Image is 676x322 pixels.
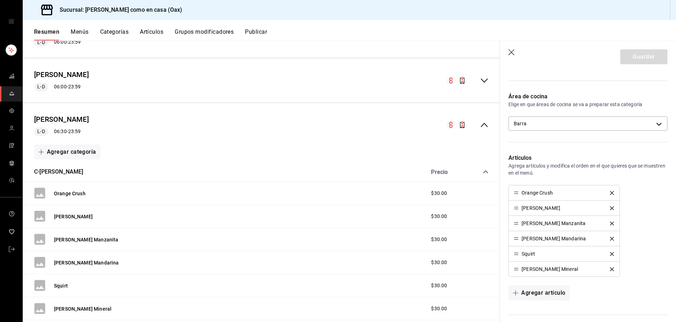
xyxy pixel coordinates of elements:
button: Agregar artículo [508,285,569,300]
div: Squirt [522,251,535,256]
p: Artículos [508,154,667,162]
button: [PERSON_NAME] Mineral [54,305,111,312]
span: L-D [34,83,48,91]
div: Precio [424,169,469,175]
button: Artículos [140,28,163,40]
div: Barra [508,116,667,131]
button: Menús [71,28,88,40]
span: $30.00 [431,213,447,220]
p: Área de cocina [508,92,667,101]
div: collapse-menu-row [23,109,500,142]
span: $30.00 [431,190,447,197]
button: Publicar [245,28,267,40]
button: open drawer [9,18,14,24]
button: delete [605,267,619,271]
button: [PERSON_NAME] [34,70,89,80]
div: [PERSON_NAME] Manzanita [522,221,585,226]
div: Orange Crush [522,190,553,195]
p: Agrega artículos y modifica el orden en el que quieres que se muestren en el menú. [508,162,667,176]
span: L-D [34,128,48,135]
button: Agregar categoría [34,144,100,159]
div: navigation tabs [34,28,676,40]
button: [PERSON_NAME] Mandarina [54,259,119,266]
div: [PERSON_NAME] [522,206,560,211]
span: L-D [34,39,48,46]
div: collapse-menu-row [23,64,500,97]
button: Categorías [100,28,129,40]
button: delete [605,222,619,225]
p: Elige en que áreas de cocina se va a preparar esta categoría [508,101,667,108]
div: 06:30 - 23:59 [34,127,89,136]
div: [PERSON_NAME] Mandarina [522,236,586,241]
button: delete [605,237,619,241]
button: Resumen [34,28,59,40]
span: $30.00 [431,282,447,289]
button: delete [605,206,619,210]
button: [PERSON_NAME] Manzanita [54,236,118,243]
div: 06:00 - 23:59 [34,38,81,47]
button: collapse-category-row [483,169,489,175]
span: $30.00 [431,305,447,312]
button: Orange Crush [54,190,86,197]
h3: Sucursal: [PERSON_NAME] como en casa (Oax) [54,6,182,14]
span: $30.00 [431,259,447,266]
button: Grupos modificadores [175,28,234,40]
span: $30.00 [431,236,447,243]
button: delete [605,191,619,195]
button: [PERSON_NAME] [54,213,93,220]
button: C-[PERSON_NAME] [34,168,83,176]
button: delete [605,252,619,256]
div: 06:00 - 23:59 [34,83,89,91]
button: [PERSON_NAME] [34,114,89,125]
div: [PERSON_NAME] Mineral [522,267,578,272]
button: Squirt [54,282,68,289]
